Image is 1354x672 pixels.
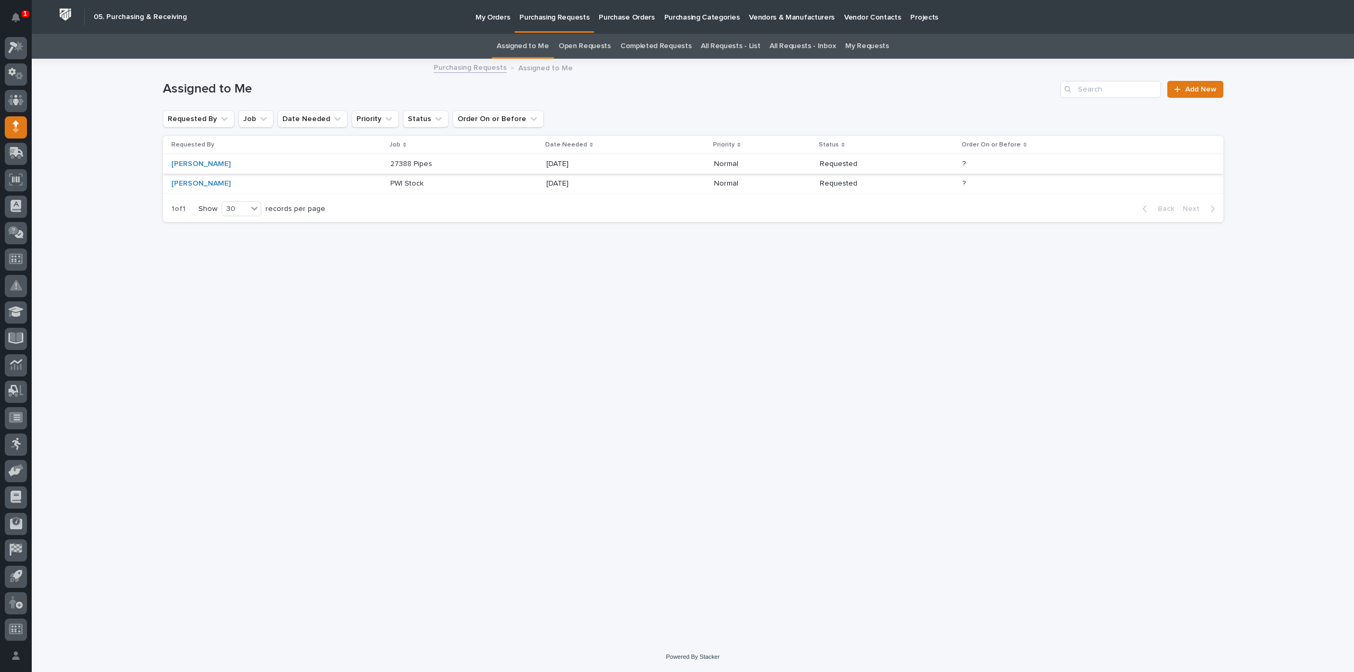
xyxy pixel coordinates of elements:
a: My Requests [845,34,889,59]
p: ? [963,177,968,188]
p: Normal [714,179,802,188]
p: Status [819,139,839,151]
p: 1 of 1 [163,196,194,222]
a: Purchasing Requests [434,61,507,73]
button: Order On or Before [453,111,544,127]
p: Priority [713,139,735,151]
a: All Requests - Inbox [770,34,836,59]
tr: [PERSON_NAME] 27388 Pipes27388 Pipes [DATE]NormalRequested?? [163,154,1223,174]
a: Open Requests [559,34,611,59]
span: Add New [1185,86,1216,93]
p: Requested [820,179,908,188]
p: Job [389,139,400,151]
h1: Assigned to Me [163,81,1057,97]
p: [DATE] [546,160,635,169]
p: PWI Stock [390,177,426,188]
div: 30 [222,204,248,215]
input: Search [1060,81,1161,98]
a: [PERSON_NAME] [171,160,231,169]
button: Next [1178,204,1223,214]
button: Job [239,111,273,127]
p: Assigned to Me [518,61,573,73]
a: [PERSON_NAME] [171,179,231,188]
a: Assigned to Me [497,34,549,59]
p: Order On or Before [962,139,1021,151]
a: All Requests - List [701,34,760,59]
p: Show [198,205,217,214]
p: ? [963,158,968,169]
img: Workspace Logo [56,5,75,24]
button: Priority [352,111,399,127]
p: Requested [820,160,908,169]
span: Next [1183,204,1206,214]
p: records per page [266,205,325,214]
span: Back [1151,204,1174,214]
p: 27388 Pipes [390,158,434,169]
tr: [PERSON_NAME] PWI StockPWI Stock [DATE]NormalRequested?? [163,174,1223,194]
button: Requested By [163,111,234,127]
button: Status [403,111,449,127]
a: Powered By Stacker [666,653,719,660]
p: Requested By [171,139,214,151]
p: Normal [714,160,802,169]
p: 1 [23,10,27,17]
a: Add New [1167,81,1223,98]
button: Notifications [5,6,27,29]
a: Completed Requests [620,34,691,59]
p: [DATE] [546,179,635,188]
button: Date Needed [278,111,347,127]
div: Notifications1 [13,13,27,30]
button: Back [1134,204,1178,214]
h2: 05. Purchasing & Receiving [94,13,187,22]
p: Date Needed [545,139,587,151]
